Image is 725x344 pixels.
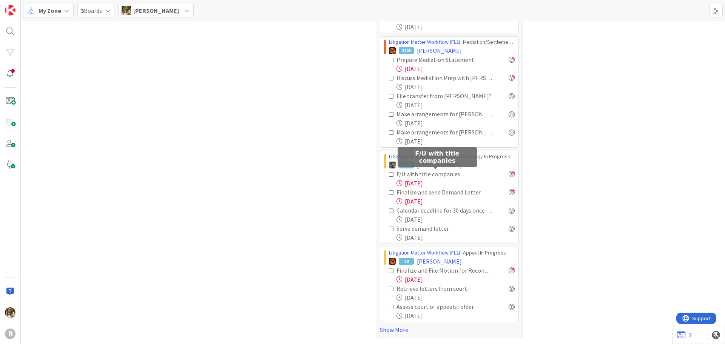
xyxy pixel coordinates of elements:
[396,170,481,179] div: F/U with title companies
[396,22,515,31] div: [DATE]
[396,82,515,91] div: [DATE]
[396,55,488,64] div: Prepare Mediation Statement
[396,302,488,311] div: Assess court of appeals folder
[389,153,515,160] div: › Strategy In Progress
[389,162,396,168] img: MW
[81,6,102,15] span: Boards
[16,1,34,10] span: Support
[396,197,515,206] div: [DATE]
[417,257,462,266] span: [PERSON_NAME]
[5,329,15,339] div: R
[389,153,460,160] a: Litigation Matter Workflow (FL2)
[380,325,519,334] a: Show More
[39,6,61,15] span: My Zone
[81,7,84,14] b: 3
[396,233,515,242] div: [DATE]
[133,6,179,15] span: [PERSON_NAME]
[396,224,476,233] div: Serve demand letter
[396,100,515,110] div: [DATE]
[389,38,515,46] div: › Mediation/Settlement Queue
[396,266,492,275] div: Finalize and File Motion for Reconsideration.
[396,206,492,215] div: Calendar deadline for 30 days once demand letter is sent
[389,249,515,257] div: › Appeal In Progress
[396,64,515,73] div: [DATE]
[396,293,515,302] div: [DATE]
[122,6,131,15] img: DG
[5,307,15,318] img: DG
[396,215,515,224] div: [DATE]
[399,258,414,265] div: 70
[396,119,515,128] div: [DATE]
[417,46,462,55] span: [PERSON_NAME]
[399,47,414,54] div: 2225
[396,91,492,100] div: File transfer from [PERSON_NAME]?
[396,275,515,284] div: [DATE]
[389,39,460,45] a: Litigation Matter Workflow (FL2)
[396,110,492,119] div: Make arrangements for [PERSON_NAME] to have a place to stay in [GEOGRAPHIC_DATA] for Attorney fee...
[677,330,692,339] a: 3
[401,150,474,164] h5: F/U with title companies
[396,137,515,146] div: [DATE]
[396,179,515,188] div: [DATE]
[396,284,485,293] div: Retrieve letters from court
[389,249,460,256] a: Litigation Matter Workflow (FL2)
[396,73,492,82] div: Discuss Mediation Prep with [PERSON_NAME]
[396,128,492,137] div: Make arrangements for [PERSON_NAME] to have a place to stay a head of trial on [DATE]
[396,311,515,320] div: [DATE]
[5,5,15,15] img: Visit kanbanzone.com
[396,188,492,197] div: Finalize and send Demand Letter
[389,258,396,265] img: TR
[389,47,396,54] img: TR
